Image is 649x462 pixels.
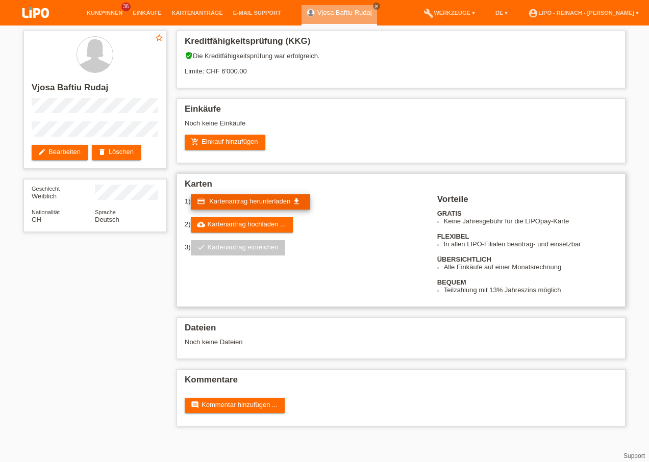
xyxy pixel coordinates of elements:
a: E-Mail Support [228,10,286,16]
h2: Kommentare [185,375,617,390]
i: edit [38,148,46,156]
a: checkKartenantrag einreichen [191,240,286,255]
i: get_app [292,197,301,206]
a: close [373,3,380,10]
a: Kartenanträge [167,10,228,16]
a: buildWerkzeuge ▾ [418,10,480,16]
a: editBearbeiten [32,145,88,160]
a: add_shopping_cartEinkauf hinzufügen [185,135,265,150]
a: cloud_uploadKartenantrag hochladen ... [191,217,293,233]
i: build [423,8,434,18]
li: Keine Jahresgebühr für die LIPOpay-Karte [444,217,617,225]
b: FLEXIBEL [437,233,469,240]
a: Einkäufe [128,10,166,16]
a: credit_card Kartenantrag herunterladen get_app [191,194,310,210]
span: Kartenantrag herunterladen [209,197,290,205]
i: delete [98,148,106,156]
i: cloud_upload [197,220,205,228]
span: Nationalität [32,209,60,215]
h2: Vorteile [437,194,617,210]
span: 36 [121,3,131,11]
h2: Dateien [185,323,617,338]
i: account_circle [528,8,538,18]
i: close [374,4,379,9]
b: ÜBERSICHTLICH [437,255,491,263]
a: Kund*innen [82,10,128,16]
h2: Einkäufe [185,104,617,119]
span: Sprache [95,209,116,215]
b: GRATIS [437,210,462,217]
span: Geschlecht [32,186,60,192]
a: deleteLöschen [92,145,141,160]
a: DE ▾ [490,10,513,16]
b: BEQUEM [437,278,466,286]
span: Deutsch [95,216,119,223]
a: LIPO pay [10,21,61,29]
li: Teilzahlung mit 13% Jahreszins möglich [444,286,617,294]
h2: Vjosa Baftiu Rudaj [32,83,158,98]
div: Weiblich [32,185,95,200]
i: check [197,243,205,251]
a: account_circleLIPO - Reinach - [PERSON_NAME] ▾ [523,10,644,16]
li: Alle Einkäufe auf einer Monatsrechnung [444,263,617,271]
a: Vjosa Baftiu Rudaj [317,9,372,16]
div: 3) [185,240,425,255]
a: commentKommentar hinzufügen ... [185,398,285,413]
i: verified_user [185,52,193,60]
i: credit_card [197,197,205,206]
div: 2) [185,217,425,233]
h2: Karten [185,179,617,194]
i: star_border [155,33,164,42]
span: Schweiz [32,216,41,223]
h2: Kreditfähigkeitsprüfung (KKG) [185,36,617,52]
a: star_border [155,33,164,44]
div: Noch keine Dateien [185,338,496,346]
a: Support [623,452,645,459]
div: Die Kreditfähigkeitsprüfung war erfolgreich. Limite: CHF 6'000.00 [185,52,617,83]
i: comment [191,401,199,409]
i: add_shopping_cart [191,138,199,146]
div: 1) [185,194,425,210]
div: Noch keine Einkäufe [185,119,617,135]
li: In allen LIPO-Filialen beantrag- und einsetzbar [444,240,617,248]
